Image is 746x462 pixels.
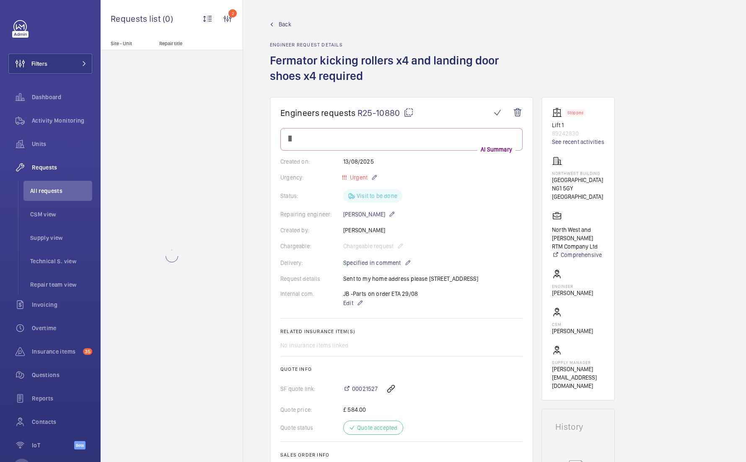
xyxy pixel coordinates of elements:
span: Overtime [32,324,92,332]
p: 89242830 [552,129,604,138]
span: Edit [343,299,353,307]
span: Back [279,20,291,28]
span: Technical S. view [30,257,92,265]
p: [PERSON_NAME] [343,209,395,219]
span: Contacts [32,418,92,426]
p: [PERSON_NAME] [552,327,593,335]
p: Specified in comment [343,258,411,268]
span: 35 [83,348,92,355]
h2: Related insurance item(s) [280,329,523,334]
p: AI Summary [477,145,515,154]
p: NG1 5GY [GEOGRAPHIC_DATA] [552,184,604,201]
span: Requests [32,163,92,172]
a: See recent activities [552,138,604,146]
span: Urgent [348,174,368,181]
span: Supply view [30,234,92,242]
h1: History [555,423,601,431]
h1: Fermator kicking rollers x4 and landing door shoes x4 required [270,53,533,97]
span: Questions [32,371,92,379]
span: Invoicing [32,300,92,309]
p: [PERSON_NAME][EMAIL_ADDRESS][DOMAIN_NAME] [552,365,604,390]
button: Filters [8,54,92,74]
span: R25-10880 [357,108,414,118]
p: [PERSON_NAME] [552,289,593,297]
span: Requests list [111,13,163,24]
span: Dashboard [32,93,92,101]
h2: Quote info [280,366,523,372]
p: northwest building [552,171,604,176]
span: 00021527 [352,385,378,393]
h2: Sales order info [280,452,523,458]
p: Engineer [552,284,593,289]
span: Engineers requests [280,108,356,118]
p: Repair title [159,41,215,46]
span: IoT [32,441,74,449]
p: CSM [552,322,593,327]
span: Units [32,140,92,148]
h2: Engineer request details [270,42,533,48]
p: Site - Unit [101,41,156,46]
span: Reports [32,394,92,403]
span: Beta [74,441,85,449]
span: Activity Monitoring [32,116,92,125]
span: CSM view [30,210,92,218]
a: 00021527 [343,385,378,393]
span: Filters [31,59,47,68]
p: Supply manager [552,360,604,365]
p: [GEOGRAPHIC_DATA] [552,176,604,184]
span: Repair team view [30,280,92,289]
p: Lift 1 [552,121,604,129]
span: All requests [30,187,92,195]
a: Comprehensive [552,251,604,259]
img: elevator.svg [552,108,565,118]
p: North West and [PERSON_NAME] RTM Company Ltd [552,226,604,251]
p: Stopped [567,111,583,114]
span: Insurance items [32,347,80,356]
